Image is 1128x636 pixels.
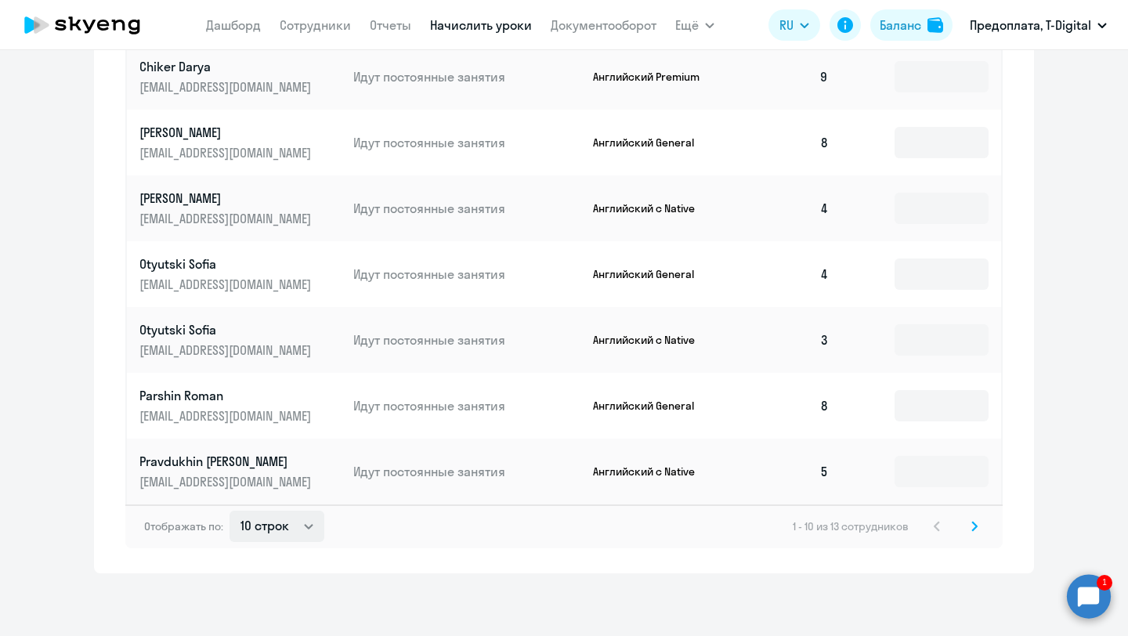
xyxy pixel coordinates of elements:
[139,321,315,338] p: Otyutski Sofia
[593,399,710,413] p: Английский General
[675,9,714,41] button: Ещё
[139,407,315,425] p: [EMAIL_ADDRESS][DOMAIN_NAME]
[353,331,580,349] p: Идут постоянные занятия
[732,373,841,439] td: 8
[353,463,580,480] p: Идут постоянные занятия
[139,473,315,490] p: [EMAIL_ADDRESS][DOMAIN_NAME]
[139,124,315,141] p: [PERSON_NAME]
[870,9,953,41] button: Балансbalance
[732,110,841,175] td: 8
[206,17,261,33] a: Дашборд
[139,210,315,227] p: [EMAIL_ADDRESS][DOMAIN_NAME]
[139,255,315,273] p: Otyutski Sofia
[370,17,411,33] a: Отчеты
[593,201,710,215] p: Английский с Native
[139,58,341,96] a: Chiker Darya[EMAIL_ADDRESS][DOMAIN_NAME]
[139,124,341,161] a: [PERSON_NAME][EMAIL_ADDRESS][DOMAIN_NAME]
[593,464,710,479] p: Английский с Native
[139,387,315,404] p: Parshin Roman
[139,321,341,359] a: Otyutski Sofia[EMAIL_ADDRESS][DOMAIN_NAME]
[593,333,710,347] p: Английский с Native
[139,190,341,227] a: [PERSON_NAME][EMAIL_ADDRESS][DOMAIN_NAME]
[353,68,580,85] p: Идут постоянные занятия
[139,453,341,490] a: Pravdukhin [PERSON_NAME][EMAIL_ADDRESS][DOMAIN_NAME]
[675,16,699,34] span: Ещё
[779,16,794,34] span: RU
[353,397,580,414] p: Идут постоянные занятия
[732,175,841,241] td: 4
[732,439,841,504] td: 5
[970,16,1091,34] p: Предоплата, T-Digital
[139,190,315,207] p: [PERSON_NAME]
[927,17,943,33] img: balance
[139,78,315,96] p: [EMAIL_ADDRESS][DOMAIN_NAME]
[732,307,841,373] td: 3
[880,16,921,34] div: Баланс
[353,200,580,217] p: Идут постоянные занятия
[593,70,710,84] p: Английский Premium
[139,387,341,425] a: Parshin Roman[EMAIL_ADDRESS][DOMAIN_NAME]
[551,17,656,33] a: Документооборот
[962,6,1115,44] button: Предоплата, T-Digital
[139,255,341,293] a: Otyutski Sofia[EMAIL_ADDRESS][DOMAIN_NAME]
[139,58,315,75] p: Chiker Darya
[732,241,841,307] td: 4
[793,519,909,533] span: 1 - 10 из 13 сотрудников
[732,44,841,110] td: 9
[353,134,580,151] p: Идут постоянные занятия
[139,453,315,470] p: Pravdukhin [PERSON_NAME]
[593,136,710,150] p: Английский General
[139,276,315,293] p: [EMAIL_ADDRESS][DOMAIN_NAME]
[768,9,820,41] button: RU
[280,17,351,33] a: Сотрудники
[593,267,710,281] p: Английский General
[353,266,580,283] p: Идут постоянные занятия
[139,144,315,161] p: [EMAIL_ADDRESS][DOMAIN_NAME]
[430,17,532,33] a: Начислить уроки
[139,341,315,359] p: [EMAIL_ADDRESS][DOMAIN_NAME]
[144,519,223,533] span: Отображать по:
